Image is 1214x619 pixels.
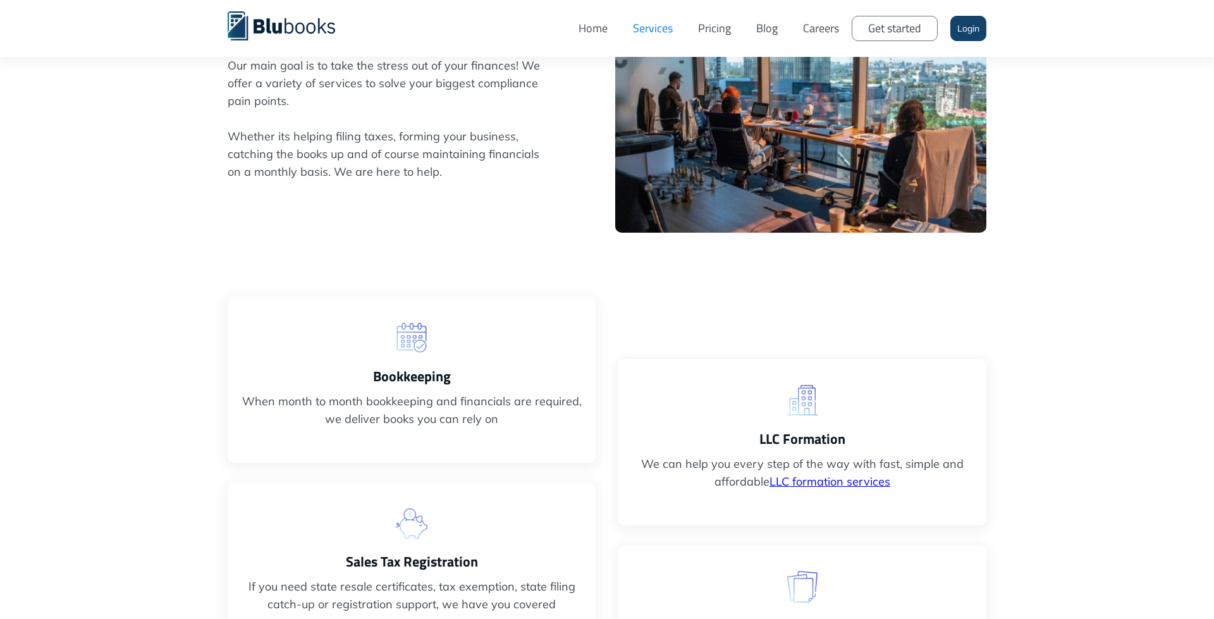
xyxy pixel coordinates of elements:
a: LLC formation services [769,474,890,489]
p: We can help you every step of the way with fast, simple and affordable [631,455,974,491]
a: Get started [852,16,938,41]
a: Careers [790,9,852,47]
p: When month to month bookkeeping and financials are required, we deliver books you can rely on [240,393,583,428]
h3: LLC Formation [631,429,974,449]
a: Services [620,9,685,47]
a: home [228,9,354,40]
a: Blog [744,9,790,47]
h3: Bookkeeping [240,366,583,386]
h3: Sales Tax Registration [240,551,583,572]
span: Our main goal is to take the stress out of your finances! We offer a variety of services to solve... [228,57,547,181]
a: Login [950,16,986,41]
p: If you need state resale certificates, tax exemption, state filing catch-up or registration suppo... [240,578,583,613]
a: Home [566,9,620,47]
a: Pricing [685,9,744,47]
